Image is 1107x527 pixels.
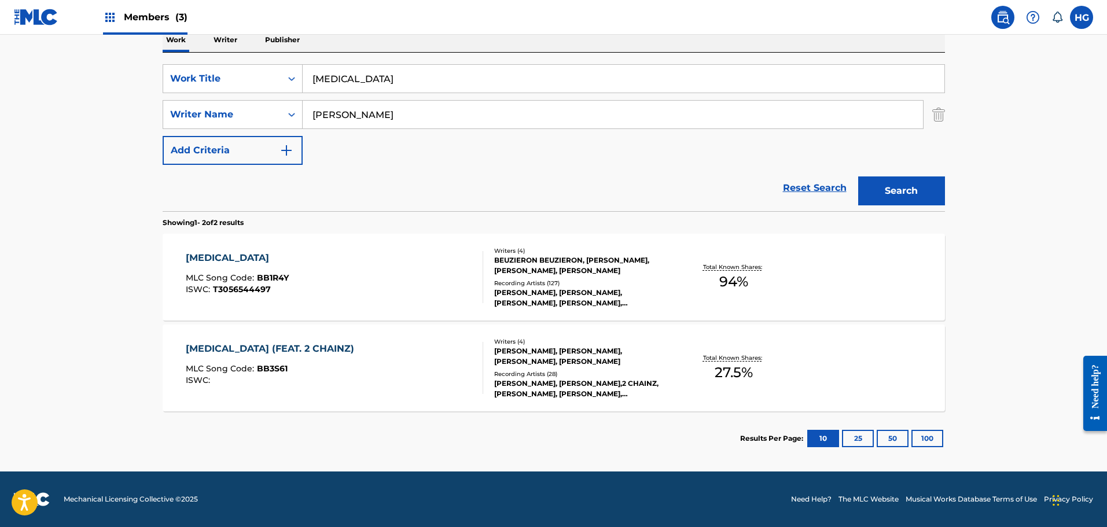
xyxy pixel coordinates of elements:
[186,342,360,356] div: [MEDICAL_DATA] (FEAT. 2 CHAINZ)
[494,279,669,288] div: Recording Artists ( 127 )
[932,100,945,129] img: Delete Criterion
[1021,6,1045,29] div: Help
[1044,494,1093,504] a: Privacy Policy
[170,72,274,86] div: Work Title
[719,271,748,292] span: 94 %
[163,325,945,411] a: [MEDICAL_DATA] (FEAT. 2 CHAINZ)MLC Song Code:BB3S61ISWC:Writers (4)[PERSON_NAME], [PERSON_NAME], ...
[257,272,289,283] span: BB1R4Y
[170,108,274,121] div: Writer Name
[186,363,257,374] span: MLC Song Code :
[163,136,303,165] button: Add Criteria
[257,363,288,374] span: BB3S61
[996,10,1010,24] img: search
[103,10,117,24] img: Top Rightsholders
[911,430,943,447] button: 100
[213,284,271,294] span: T3056544497
[842,430,874,447] button: 25
[858,176,945,205] button: Search
[1049,471,1107,527] iframe: Chat Widget
[494,378,669,399] div: [PERSON_NAME], [PERSON_NAME],2 CHAINZ, [PERSON_NAME], [PERSON_NAME], [PERSON_NAME]
[14,492,50,506] img: logo
[494,337,669,346] div: Writers ( 4 )
[703,263,765,271] p: Total Known Shares:
[186,272,257,283] span: MLC Song Code :
[715,362,753,383] span: 27.5 %
[186,251,289,265] div: [MEDICAL_DATA]
[163,218,244,228] p: Showing 1 - 2 of 2 results
[163,234,945,320] a: [MEDICAL_DATA]MLC Song Code:BB1R4YISWC:T3056544497Writers (4)BEUZIERON BEUZIERON, [PERSON_NAME], ...
[791,494,832,504] a: Need Help?
[163,28,189,52] p: Work
[991,6,1014,29] a: Public Search
[186,375,213,385] span: ISWC :
[807,430,839,447] button: 10
[124,10,187,24] span: Members
[1075,347,1107,440] iframe: Resource Center
[494,346,669,367] div: [PERSON_NAME], [PERSON_NAME], [PERSON_NAME], [PERSON_NAME]
[703,353,765,362] p: Total Known Shares:
[494,288,669,308] div: [PERSON_NAME], [PERSON_NAME], [PERSON_NAME], [PERSON_NAME], [PERSON_NAME]
[494,255,669,276] div: BEUZIERON BEUZIERON, [PERSON_NAME], [PERSON_NAME], [PERSON_NAME]
[777,175,852,201] a: Reset Search
[494,370,669,378] div: Recording Artists ( 28 )
[210,28,241,52] p: Writer
[740,433,806,444] p: Results Per Page:
[494,246,669,255] div: Writers ( 4 )
[14,9,58,25] img: MLC Logo
[279,143,293,157] img: 9d2ae6d4665cec9f34b9.svg
[906,494,1037,504] a: Musical Works Database Terms of Use
[163,64,945,211] form: Search Form
[175,12,187,23] span: (3)
[262,28,303,52] p: Publisher
[186,284,213,294] span: ISWC :
[838,494,899,504] a: The MLC Website
[1053,483,1060,518] div: Drag
[1026,10,1040,24] img: help
[877,430,909,447] button: 50
[1070,6,1093,29] div: User Menu
[64,494,198,504] span: Mechanical Licensing Collective © 2025
[1051,12,1063,23] div: Notifications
